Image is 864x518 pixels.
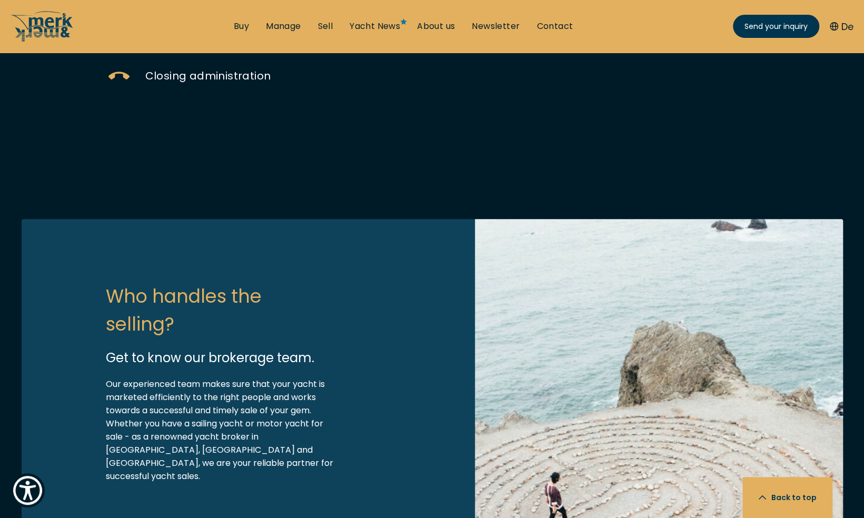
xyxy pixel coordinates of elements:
button: Show Accessibility Preferences [11,473,45,507]
a: Buy [234,21,249,32]
h3: Who handles the selling? [106,282,332,338]
a: Yacht News [350,21,400,32]
a: Manage [266,21,301,32]
span: Send your inquiry [744,21,808,32]
a: About us [417,21,455,32]
a: / [11,33,74,45]
span: Closing administration [145,68,271,83]
div: Our experienced team makes sure that your yacht is marketed efficiently to the right people and w... [106,377,337,483]
a: Newsletter [472,21,520,32]
p: Get to know our brokerage team. [106,348,439,367]
a: Contact [537,21,573,32]
a: Send your inquiry [733,15,819,38]
a: Sell [317,21,333,32]
button: Back to top [742,477,832,518]
button: De [830,19,853,34]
